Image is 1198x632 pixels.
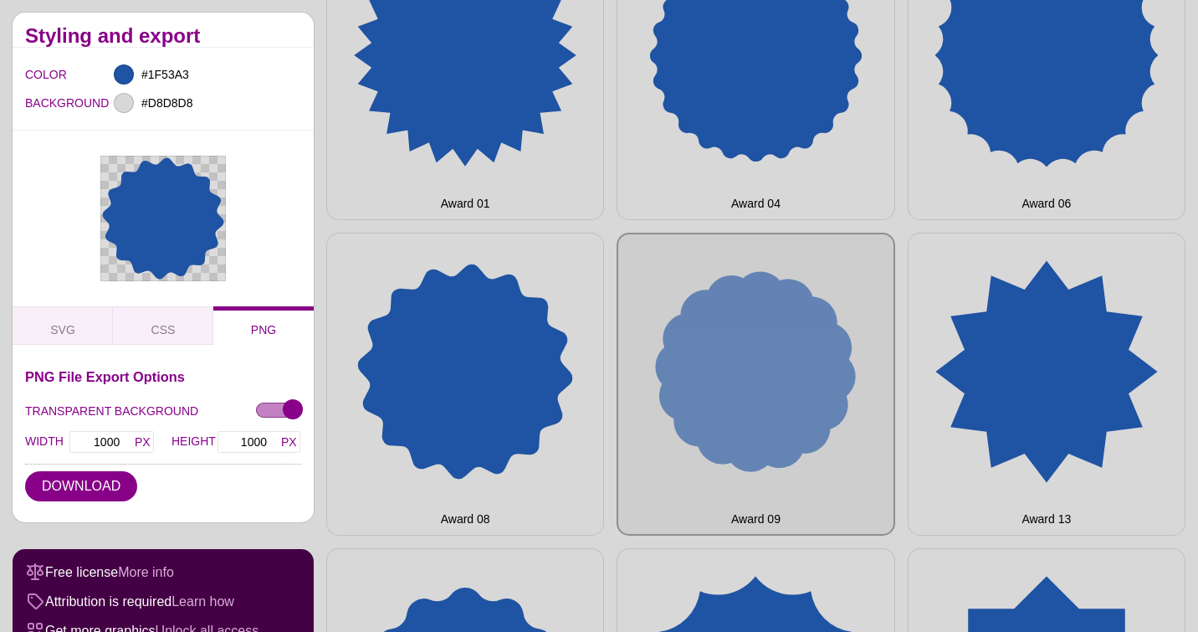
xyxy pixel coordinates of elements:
[172,594,234,609] a: Learn how
[151,323,176,337] span: CSS
[113,306,213,345] button: CSS
[25,400,198,422] label: TRANSPARENT BACKGROUND
[25,92,46,114] label: BACKGROUND
[908,233,1185,536] button: Award 13
[172,430,216,454] label: HEIGHT
[617,233,894,536] button: Award 09
[25,557,301,587] li: Free license
[25,587,301,616] li: Attribution is required
[25,471,137,501] button: DOWNLOAD
[25,29,301,43] h2: Styling and export
[50,323,75,337] span: SVG
[25,370,301,383] h3: PNG File Export Options
[25,64,46,85] label: COLOR
[13,306,113,345] button: SVG
[25,430,68,454] label: WIDTH
[326,233,604,536] button: Award 08
[118,565,174,579] a: More info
